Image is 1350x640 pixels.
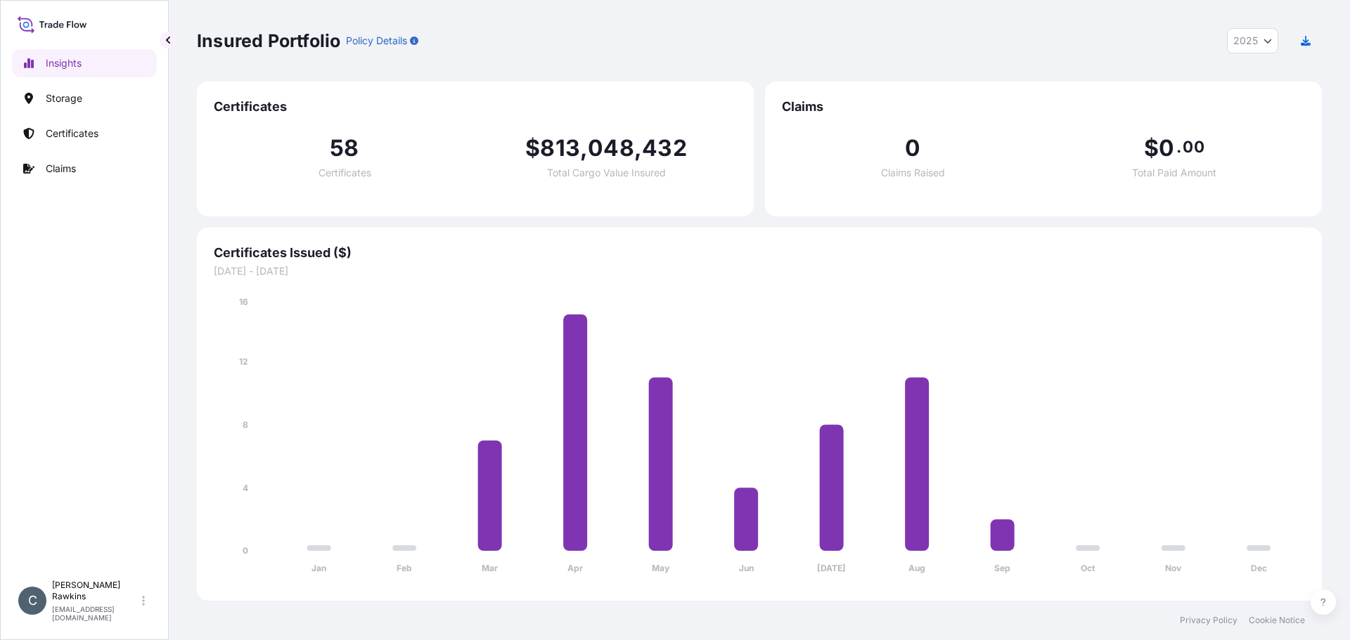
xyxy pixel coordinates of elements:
[346,34,407,48] p: Policy Details
[397,563,412,573] tspan: Feb
[634,137,642,159] span: ,
[1233,34,1258,48] span: 2025
[1251,563,1267,573] tspan: Dec
[243,545,248,556] tspan: 0
[817,563,846,573] tspan: [DATE]
[482,563,498,573] tspan: Mar
[1176,141,1181,152] span: .
[782,98,1305,115] span: Claims
[319,168,371,178] span: Certificates
[12,155,157,183] a: Claims
[1132,168,1216,178] span: Total Paid Amount
[881,168,945,178] span: Claims Raised
[908,563,925,573] tspan: Aug
[214,98,737,115] span: Certificates
[28,594,37,608] span: C
[52,580,139,602] p: [PERSON_NAME] Rawkins
[652,563,670,573] tspan: May
[52,605,139,622] p: [EMAIL_ADDRESS][DOMAIN_NAME]
[525,137,540,159] span: $
[1180,615,1237,626] a: Privacy Policy
[330,137,359,159] span: 58
[547,168,666,178] span: Total Cargo Value Insured
[214,244,1305,261] span: Certificates Issued ($)
[12,84,157,112] a: Storage
[243,483,248,493] tspan: 4
[567,563,583,573] tspan: Apr
[46,91,82,105] p: Storage
[243,419,248,430] tspan: 8
[588,137,634,159] span: 048
[580,137,588,159] span: ,
[1183,141,1204,152] span: 00
[311,563,326,573] tspan: Jan
[739,563,754,573] tspan: Jun
[214,264,1305,278] span: [DATE] - [DATE]
[540,137,580,159] span: 813
[994,563,1010,573] tspan: Sep
[1227,28,1278,53] button: Year Selector
[905,137,920,159] span: 0
[239,296,248,307] tspan: 16
[1165,563,1182,573] tspan: Nov
[46,162,76,176] p: Claims
[239,356,248,367] tspan: 12
[1249,615,1305,626] a: Cookie Notice
[46,126,98,141] p: Certificates
[1159,137,1174,159] span: 0
[642,137,687,159] span: 432
[46,56,82,70] p: Insights
[197,30,340,52] p: Insured Portfolio
[12,119,157,148] a: Certificates
[1144,137,1159,159] span: $
[1081,563,1095,573] tspan: Oct
[12,49,157,77] a: Insights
